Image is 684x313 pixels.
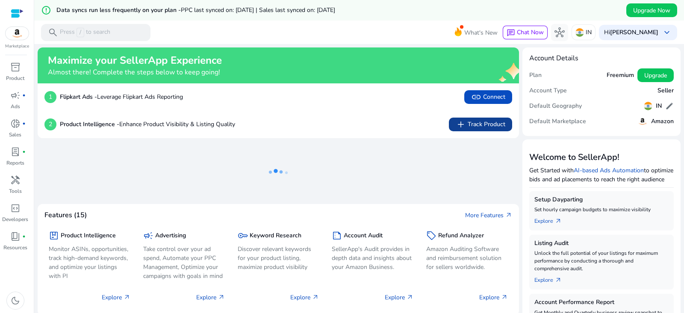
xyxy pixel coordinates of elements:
[332,245,413,272] p: SellerApp's Audit provides in depth data and insights about your Amazon Business.
[662,27,672,38] span: keyboard_arrow_down
[22,150,26,154] span: fiber_manual_record
[238,245,319,272] p: Discover relevant keywords for your product listing, maximize product visibility
[10,118,21,129] span: donut_small
[60,92,183,101] p: Leverage Flipkart Ads Reporting
[250,232,301,239] h5: Keyword Research
[456,119,466,130] span: add
[665,102,674,110] span: edit
[332,230,342,241] span: summarize
[44,211,87,219] h4: Features (15)
[143,245,225,281] p: Take control over your ad spend, Automate your PPC Management, Optimize your campaigns with goals...
[60,93,97,101] b: Flipkart Ads -
[529,152,674,162] h3: Welcome to SellerApp!
[5,43,29,50] p: Marketplace
[529,54,578,62] h4: Account Details
[607,72,634,79] h5: Freemium
[218,294,225,301] span: arrow_outward
[155,232,186,239] h5: Advertising
[124,294,130,301] span: arrow_outward
[10,295,21,306] span: dark_mode
[10,62,21,72] span: inventory_2
[312,294,319,301] span: arrow_outward
[464,90,512,104] button: linkConnect
[529,103,582,110] h5: Default Geography
[529,72,542,79] h5: Plan
[143,230,153,241] span: campaign
[529,87,567,94] h5: Account Type
[6,74,24,82] p: Product
[479,293,508,302] p: Explore
[501,294,508,301] span: arrow_outward
[656,103,662,110] h5: IN
[48,68,222,77] h4: Almost there! Complete the steps below to keep going!
[238,230,248,241] span: key
[529,118,586,125] h5: Default Marketplace
[471,92,505,102] span: Connect
[426,245,508,272] p: Amazon Auditing Software and reimbursement solution for sellers worldwide.
[626,3,677,17] button: Upgrade Now
[534,272,569,284] a: Explorearrow_outward
[22,235,26,238] span: fiber_manual_record
[644,102,652,110] img: in.svg
[534,240,669,247] h5: Listing Audit
[529,166,674,184] p: Get Started with to optimize bids and ad placements to reach the right audience
[6,159,24,167] p: Reports
[534,213,569,225] a: Explorearrow_outward
[77,28,84,37] span: /
[464,25,498,40] span: What's New
[48,27,58,38] span: search
[9,131,21,139] p: Sales
[555,218,562,224] span: arrow_outward
[534,206,669,213] p: Set hourly campaign budgets to maximize visibility
[503,26,548,39] button: chatChat Now
[637,68,674,82] button: Upgrade
[60,28,110,37] p: Press to search
[60,120,119,128] b: Product Intelligence -
[554,27,565,38] span: hub
[2,216,28,223] p: Developers
[438,232,484,239] h5: Refund Analyzer
[181,6,335,14] span: PPC last synced on: [DATE] | Sales last synced on: [DATE]
[196,293,225,302] p: Explore
[534,196,669,204] h5: Setup Dayparting
[3,244,27,251] p: Resources
[586,25,592,40] p: IN
[657,87,674,94] h5: Seller
[505,212,512,219] span: arrow_outward
[465,211,512,220] a: More Featuresarrow_outward
[426,230,436,241] span: sell
[60,120,235,129] p: Enhance Product Visibility & Listing Quality
[637,116,648,127] img: amazon.svg
[44,118,56,130] p: 2
[575,28,584,37] img: in.svg
[22,122,26,125] span: fiber_manual_record
[610,28,658,36] b: [PERSON_NAME]
[49,230,59,241] span: package
[456,119,505,130] span: Track Product
[644,71,667,80] span: Upgrade
[44,91,56,103] p: 1
[534,249,669,272] p: Unlock the full potential of your listings for maximum performance by conducting a thorough and c...
[102,293,130,302] p: Explore
[10,147,21,157] span: lab_profile
[290,293,319,302] p: Explore
[9,187,22,195] p: Tools
[449,118,512,131] button: addTrack Product
[633,6,670,15] span: Upgrade Now
[11,103,20,110] p: Ads
[48,54,222,67] h2: Maximize your SellerApp Experience
[10,90,21,100] span: campaign
[651,118,674,125] h5: Amazon
[344,232,383,239] h5: Account Audit
[56,7,335,14] h5: Data syncs run less frequently on your plan -
[385,293,413,302] p: Explore
[41,5,51,15] mat-icon: error_outline
[6,27,29,40] img: amazon.svg
[10,175,21,185] span: handyman
[574,166,644,174] a: AI-based Ads Automation
[10,231,21,242] span: book_4
[517,28,544,36] span: Chat Now
[534,299,669,306] h5: Account Performance Report
[604,30,658,35] p: Hi
[555,277,562,283] span: arrow_outward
